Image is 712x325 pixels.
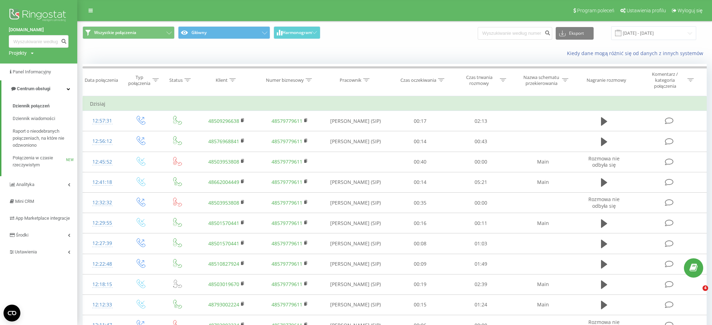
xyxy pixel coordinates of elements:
div: Czas trwania rozmowy [460,74,498,86]
div: 12:29:55 [90,216,115,230]
span: App Marketplace integracje [15,215,70,221]
span: Panel Informacyjny [13,69,51,74]
span: Ustawienia [15,249,37,254]
a: 48510827924 [208,260,239,267]
a: 48503953808 [208,199,239,206]
a: Dziennik połączeń [13,100,77,112]
span: Program poleceń [577,8,614,13]
button: Harmonogram [274,26,320,39]
td: 00:19 [390,274,450,294]
span: Raport o nieodebranych połączeniach, na które nie odzwoniono [13,128,74,149]
a: Raport o nieodebranych połączeniach, na które nie odzwoniono [13,125,77,152]
td: 00:08 [390,233,450,254]
div: Projekty [9,49,27,57]
span: Analityka [16,182,34,187]
button: Eksport [556,27,594,40]
div: 12:32:32 [90,196,115,210]
span: Dziennik wiadomości [13,115,55,122]
td: Main [511,274,575,294]
td: 01:24 [451,294,511,315]
span: Środki [16,232,28,238]
div: Czas oczekiwania [400,77,436,83]
td: [PERSON_NAME] (SIP) [321,172,390,192]
div: Data połączenia [85,77,118,83]
div: 12:41:18 [90,175,115,189]
td: 00:11 [451,213,511,233]
div: 12:22:48 [90,257,115,271]
a: 48579779611 [272,138,302,145]
td: [PERSON_NAME] (SIP) [321,111,390,131]
td: 00:17 [390,111,450,131]
span: Rozmowa nie odbyła się [588,155,620,168]
div: 12:56:12 [90,134,115,148]
td: 00:14 [390,131,450,152]
a: 48579779611 [272,220,302,226]
a: Dziennik wiadomości [13,112,77,125]
td: Main [511,294,575,315]
span: Wszystkie połączenia [94,30,136,35]
td: 00:00 [451,193,511,213]
div: 12:12:33 [90,298,115,312]
div: Pracownik [340,77,361,83]
div: 12:45:52 [90,155,115,169]
td: 00:14 [390,172,450,192]
span: Rozmowa nie odbyła się [588,196,620,209]
a: 48579779611 [272,301,302,308]
td: 02:13 [451,111,511,131]
iframe: Intercom live chat [688,285,705,302]
span: Harmonogram [282,30,312,35]
div: Numer biznesowy [266,77,304,83]
input: Wyszukiwanie według numeru [9,35,68,48]
span: Dziennik połączeń [13,102,50,110]
span: Połączenia w czasie rzeczywistym [13,154,66,168]
div: Klient [216,77,228,83]
span: Centrum obsługi [17,86,50,91]
a: 48579779611 [272,158,302,165]
div: Typ połączenia [128,74,151,86]
a: 48579779611 [272,260,302,267]
td: [PERSON_NAME] (SIP) [321,254,390,274]
button: Wszystkie połączenia [83,26,175,39]
td: 01:03 [451,233,511,254]
td: 00:09 [390,254,450,274]
td: [PERSON_NAME] (SIP) [321,213,390,233]
a: 48503953808 [208,158,239,165]
a: 48579779611 [272,118,302,124]
img: Ringostat logo [9,7,68,25]
button: Główny [178,26,270,39]
td: 05:21 [451,172,511,192]
td: 00:43 [451,131,511,152]
span: 4 [703,285,708,291]
div: Status [169,77,183,83]
a: [DOMAIN_NAME] [9,26,68,33]
span: Mini CRM [15,199,34,204]
td: 01:49 [451,254,511,274]
td: [PERSON_NAME] (SIP) [321,131,390,152]
td: [PERSON_NAME] (SIP) [321,233,390,254]
a: 48579779611 [272,199,302,206]
div: 12:27:39 [90,237,115,250]
td: 00:16 [390,213,450,233]
td: 00:40 [390,152,450,172]
a: 48662004449 [208,179,239,185]
a: Kiedy dane mogą różnić się od danych z innych systemów [567,50,707,57]
a: Połączenia w czasie rzeczywistymNEW [13,152,77,171]
div: 12:57:31 [90,114,115,128]
div: Komentarz / kategoria połączenia [645,71,686,89]
td: 00:00 [451,152,511,172]
td: Main [511,172,575,192]
td: Main [511,213,575,233]
td: [PERSON_NAME] (SIP) [321,294,390,315]
a: 48579779611 [272,240,302,247]
button: Open CMP widget [4,305,20,321]
div: Nazwa schematu przekierowania [523,74,560,86]
span: Ustawienia profilu [627,8,666,13]
td: 00:35 [390,193,450,213]
div: 12:18:15 [90,278,115,291]
td: Main [511,152,575,172]
a: 48501570441 [208,220,239,226]
a: 48509296638 [208,118,239,124]
td: 02:39 [451,274,511,294]
span: Wyloguj się [678,8,703,13]
input: Wyszukiwanie według numeru [478,27,552,40]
